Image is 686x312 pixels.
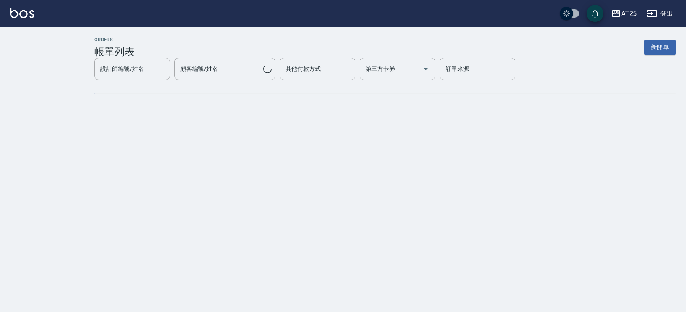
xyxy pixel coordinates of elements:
[587,5,603,22] button: save
[10,8,34,18] img: Logo
[644,40,676,55] button: 新開單
[94,46,135,58] h3: 帳單列表
[608,5,640,22] button: AT25
[94,37,135,43] h2: ORDERS
[643,6,676,21] button: 登出
[419,62,432,76] button: Open
[621,8,637,19] div: AT25
[644,43,676,51] a: 新開單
